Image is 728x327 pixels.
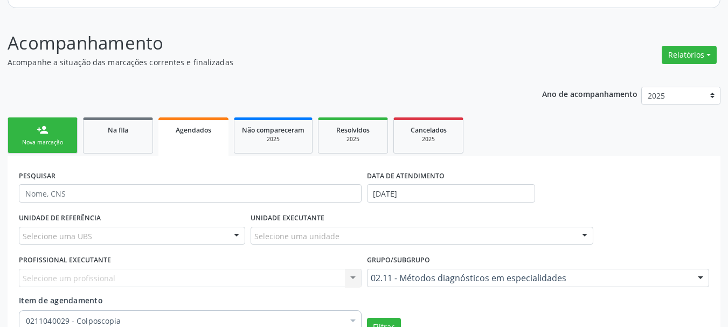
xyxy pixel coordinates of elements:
span: Agendados [176,126,211,135]
label: DATA DE ATENDIMENTO [367,168,445,184]
span: Item de agendamento [19,295,103,305]
input: Nome, CNS [19,184,362,203]
span: Selecione uma UBS [23,231,92,242]
span: Selecione uma unidade [254,231,339,242]
div: 2025 [401,135,455,143]
label: UNIDADE DE REFERÊNCIA [19,210,101,227]
span: Não compareceram [242,126,304,135]
div: Nova marcação [16,138,70,147]
p: Acompanhamento [8,30,507,57]
span: Resolvidos [336,126,370,135]
span: Na fila [108,126,128,135]
div: 2025 [242,135,304,143]
label: PESQUISAR [19,168,56,184]
button: Relatórios [662,46,717,64]
span: 02.11 - Métodos diagnósticos em especialidades [371,273,688,283]
input: Selecione um intervalo [367,184,536,203]
span: 0211040029 - Colposcopia [26,316,344,326]
label: Grupo/Subgrupo [367,252,430,269]
p: Ano de acompanhamento [542,87,637,100]
label: PROFISSIONAL EXECUTANTE [19,252,111,269]
p: Acompanhe a situação das marcações correntes e finalizadas [8,57,507,68]
label: UNIDADE EXECUTANTE [251,210,324,227]
div: person_add [37,124,48,136]
span: Cancelados [411,126,447,135]
div: 2025 [326,135,380,143]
